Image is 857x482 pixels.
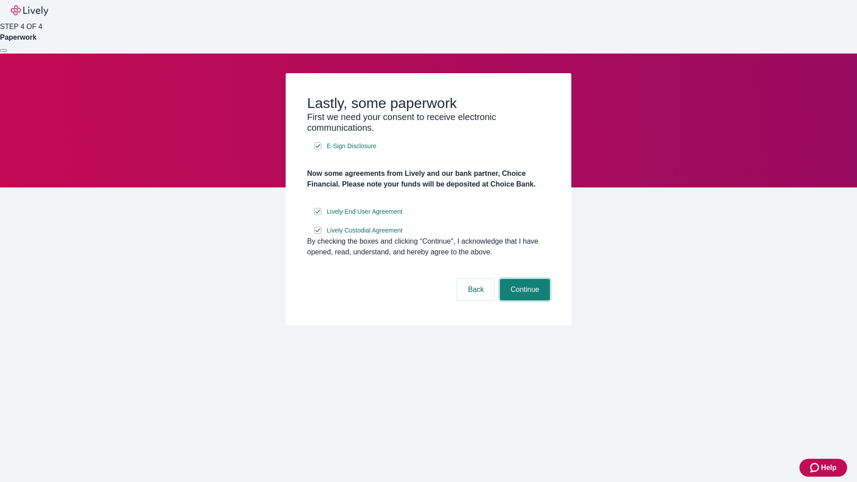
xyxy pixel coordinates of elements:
a: e-sign disclosure document [325,225,404,236]
button: Zendesk support iconHelp [799,459,847,477]
a: e-sign disclosure document [325,206,404,217]
span: Lively Custodial Agreement [327,226,403,235]
span: Help [821,462,836,473]
h4: Now some agreements from Lively and our bank partner, Choice Financial. Please note your funds wi... [307,168,550,190]
a: e-sign disclosure document [325,141,378,152]
svg: Zendesk support icon [810,462,821,473]
span: Lively End User Agreement [327,207,403,216]
button: Back [457,279,495,300]
div: By checking the boxes and clicking “Continue", I acknowledge that I have opened, read, understand... [307,236,550,258]
h3: First we need your consent to receive electronic communications. [307,112,550,133]
button: Continue [500,279,550,300]
h2: Lastly, some paperwork [307,95,550,112]
img: Lively [11,5,48,16]
span: E-Sign Disclosure [327,141,376,151]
